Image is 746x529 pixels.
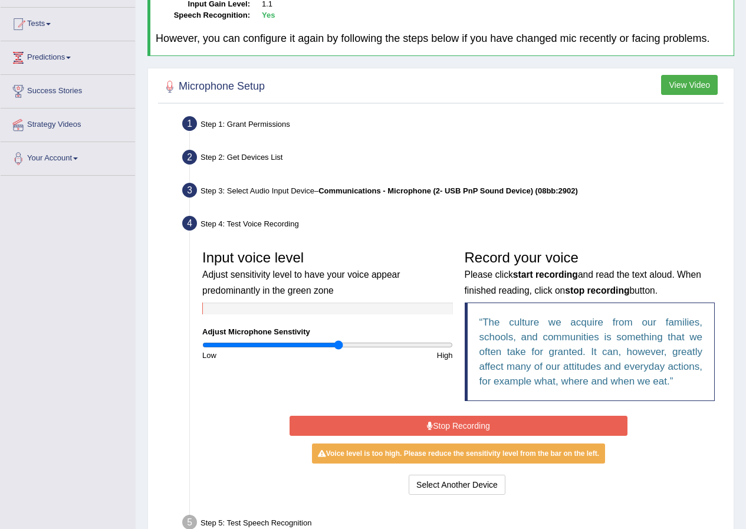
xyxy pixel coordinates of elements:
[409,475,505,495] button: Select Another Device
[202,270,400,295] small: Adjust sensitivity level to have your voice appear predominantly in the green zone
[202,250,453,297] h3: Input voice level
[177,212,728,238] div: Step 4: Test Voice Recording
[465,250,715,297] h3: Record your voice
[156,33,728,45] h4: However, you can configure it again by following the steps below if you have changed mic recently...
[1,142,135,172] a: Your Account
[202,326,310,337] label: Adjust Microphone Senstivity
[312,443,605,464] div: Voice level is too high. Please reduce the sensitivity level from the bar on the left.
[1,109,135,138] a: Strategy Videos
[161,78,265,96] h2: Microphone Setup
[661,75,718,95] button: View Video
[314,186,578,195] span: –
[513,270,578,280] b: start recording
[177,113,728,139] div: Step 1: Grant Permissions
[262,11,275,19] b: Yes
[156,10,250,21] dt: Speech Recognition:
[177,146,728,172] div: Step 2: Get Devices List
[177,179,728,205] div: Step 3: Select Audio Input Device
[1,8,135,37] a: Tests
[565,285,629,295] b: stop recording
[290,416,627,436] button: Stop Recording
[318,186,578,195] b: Communications - Microphone (2- USB PnP Sound Device) (08bb:2902)
[1,75,135,104] a: Success Stories
[479,317,703,387] q: The culture we acquire from our families, schools, and communities is something that we often tak...
[196,350,327,361] div: Low
[1,41,135,71] a: Predictions
[465,270,701,295] small: Please click and read the text aloud. When finished reading, click on button.
[327,350,458,361] div: High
